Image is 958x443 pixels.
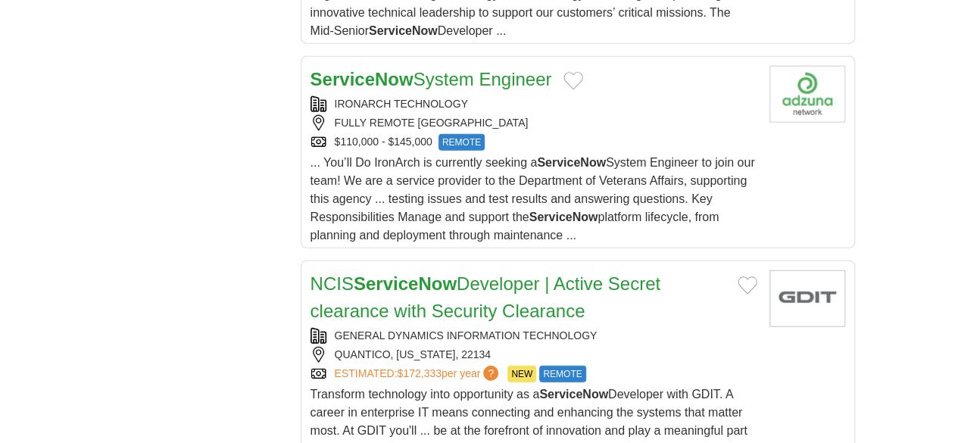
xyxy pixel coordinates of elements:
div: IRONARCH TECHNOLOGY [310,96,757,112]
span: ... You’ll Do IronArch is currently seeking a System Engineer to join our team! We are a service ... [310,156,755,242]
strong: ServiceNow [537,156,606,169]
button: Add to favorite jobs [563,72,583,90]
span: $172,333 [397,367,441,379]
div: QUANTICO, [US_STATE], 22134 [310,347,757,363]
span: REMOTE [438,134,485,151]
span: REMOTE [539,366,585,382]
strong: ServiceNow [539,388,608,401]
span: ? [483,366,498,381]
strong: ServiceNow [529,211,598,223]
strong: ServiceNow [354,273,457,294]
img: General Dynamics Information Technology logo [769,270,845,327]
div: FULLY REMOTE [GEOGRAPHIC_DATA] [310,115,757,131]
a: NCISServiceNowDeveloper | Active Secret clearance with Security Clearance [310,273,660,321]
a: GENERAL DYNAMICS INFORMATION TECHNOLOGY [335,329,598,342]
button: Add to favorite jobs [738,276,757,295]
a: ServiceNowSystem Engineer [310,69,552,89]
strong: ServiceNow [369,24,438,37]
strong: ServiceNow [310,69,413,89]
img: Company logo [769,66,845,123]
div: $110,000 - $145,000 [310,134,757,151]
span: NEW [507,366,536,382]
a: ESTIMATED:$172,333per year? [335,366,502,382]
